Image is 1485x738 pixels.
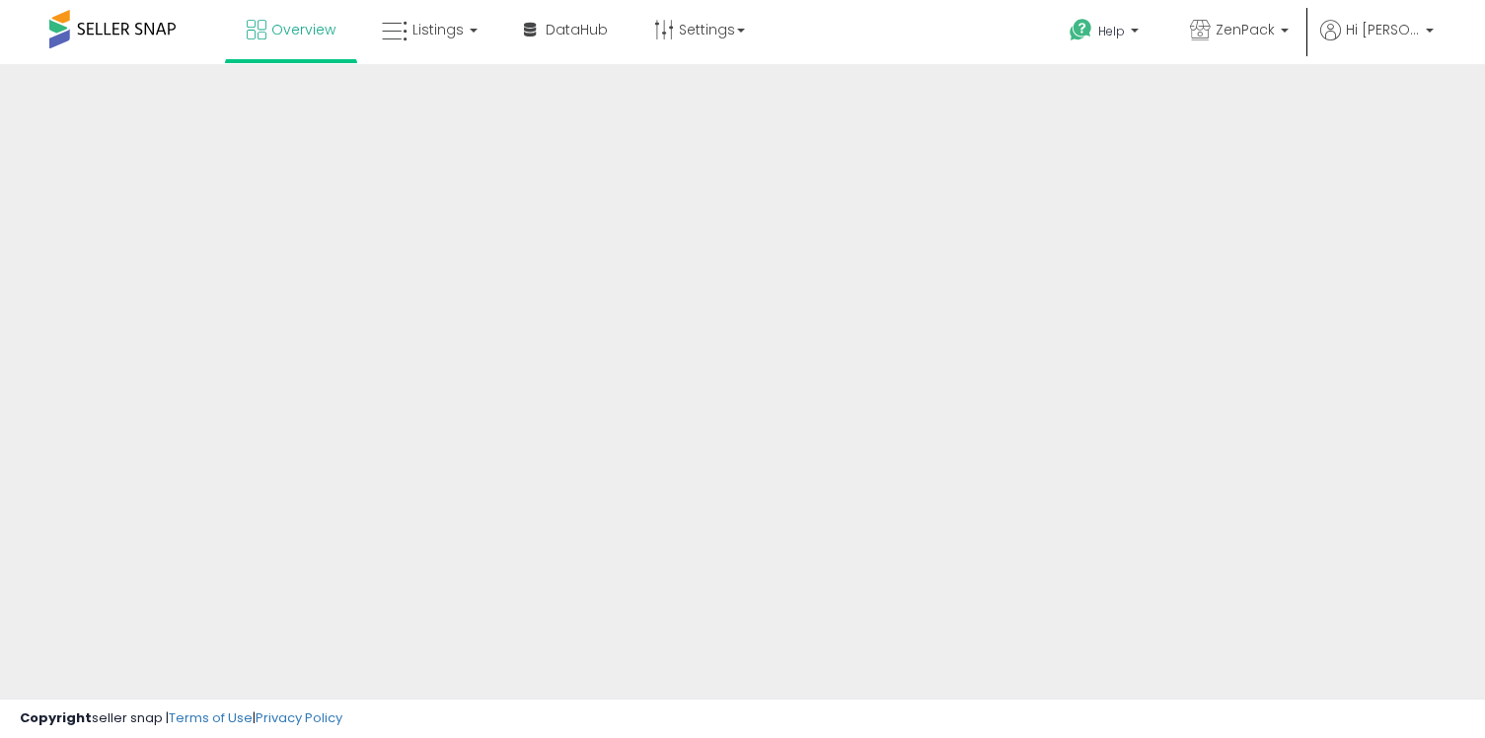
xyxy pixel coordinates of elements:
span: DataHub [546,20,608,39]
span: Listings [412,20,464,39]
a: Privacy Policy [256,708,342,727]
strong: Copyright [20,708,92,727]
a: Terms of Use [169,708,253,727]
span: Hi [PERSON_NAME] [1346,20,1420,39]
span: ZenPack [1216,20,1275,39]
i: Get Help [1069,18,1093,42]
div: seller snap | | [20,709,342,728]
span: Help [1098,23,1125,39]
a: Help [1054,3,1158,64]
span: Overview [271,20,335,39]
a: Hi [PERSON_NAME] [1320,20,1434,64]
